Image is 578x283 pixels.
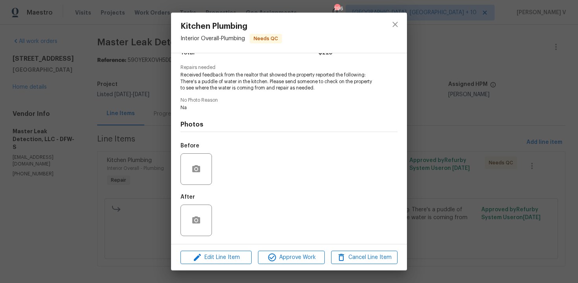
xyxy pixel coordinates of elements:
[183,253,249,263] span: Edit Line Item
[331,251,398,264] button: Cancel Line Item
[180,36,245,41] span: Interior Overall - Plumbing
[180,251,252,264] button: Edit Line Item
[180,47,195,59] span: Total
[334,5,340,13] div: 296
[180,72,376,91] span: Received feedback from the realtor that showed the property reported the following: There's a pud...
[260,253,322,263] span: Approve Work
[386,15,405,34] button: close
[180,143,199,149] h5: Before
[318,47,332,59] span: $225
[180,22,282,31] span: Kitchen Plumbing
[258,251,324,264] button: Approve Work
[180,194,195,200] h5: After
[180,104,376,111] span: Na
[180,121,398,128] h4: Photos
[180,65,398,70] span: Repairs needed
[250,35,281,43] span: Needs QC
[180,98,398,103] span: No Photo Reason
[333,253,395,263] span: Cancel Line Item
